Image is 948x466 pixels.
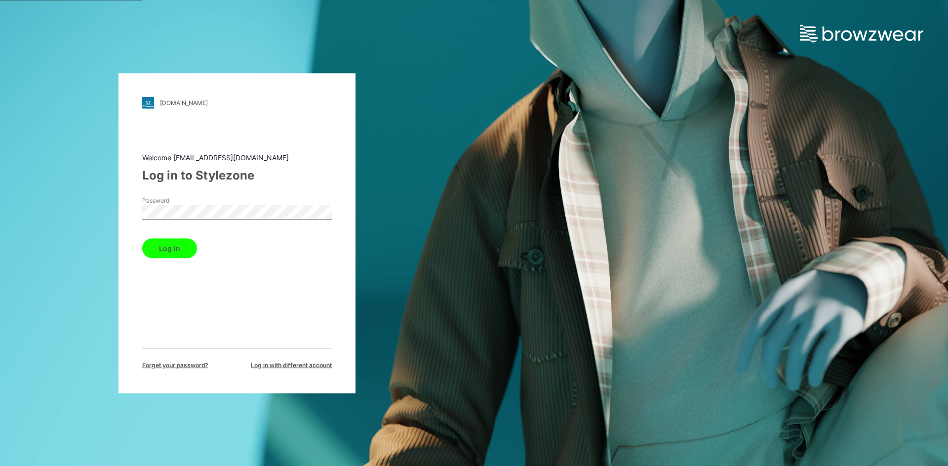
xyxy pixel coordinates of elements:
span: Forget your password? [142,360,208,369]
div: [DOMAIN_NAME] [160,99,208,107]
img: browzwear-logo.e42bd6dac1945053ebaf764b6aa21510.svg [800,25,923,42]
a: [DOMAIN_NAME] [142,97,332,108]
span: Log in with different account [251,360,332,369]
div: Welcome [EMAIL_ADDRESS][DOMAIN_NAME] [142,152,332,162]
div: Log in to Stylezone [142,166,332,184]
label: Password [142,196,211,205]
button: Log in [142,238,197,258]
img: stylezone-logo.562084cfcfab977791bfbf7441f1a819.svg [142,97,154,108]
